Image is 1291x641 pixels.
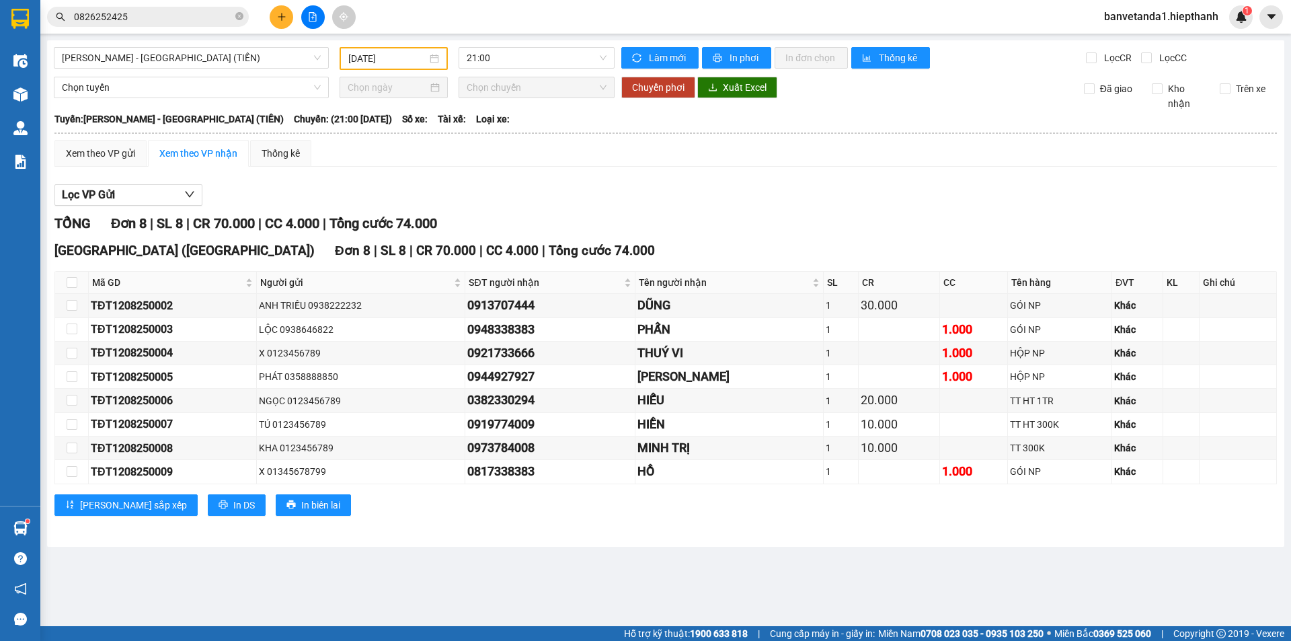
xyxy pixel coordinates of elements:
[467,296,633,315] div: 0913707444
[879,50,919,65] span: Thống kê
[80,498,187,513] span: [PERSON_NAME] sắp xếp
[14,582,27,595] span: notification
[91,321,254,338] div: TĐT1208250003
[374,243,377,258] span: |
[637,439,821,457] div: MINH TRỊ
[730,50,760,65] span: In phơi
[942,367,1005,386] div: 1.000
[637,296,821,315] div: DŨNG
[942,320,1005,339] div: 1.000
[54,215,91,231] span: TỔNG
[826,464,856,479] div: 1
[54,243,315,258] span: [GEOGRAPHIC_DATA] ([GEOGRAPHIC_DATA])
[1010,441,1109,455] div: TT 300K
[467,367,633,386] div: 0944927927
[1010,464,1109,479] div: GÓI NP
[635,294,824,317] td: DŨNG
[438,112,466,126] span: Tài xế:
[301,5,325,29] button: file-add
[713,53,724,64] span: printer
[89,342,257,365] td: TĐT1208250004
[308,12,317,22] span: file-add
[467,439,633,457] div: 0973784008
[635,413,824,437] td: HIỀN
[89,437,257,460] td: TĐT1208250008
[861,415,937,434] div: 10.000
[26,519,30,523] sup: 1
[859,272,939,294] th: CR
[632,53,643,64] span: sync
[1200,272,1277,294] th: Ghi chú
[89,413,257,437] td: TĐT1208250007
[465,437,635,460] td: 0973784008
[826,346,856,361] div: 1
[467,320,633,339] div: 0948338383
[690,628,748,639] strong: 1900 633 818
[723,80,767,95] span: Xuất Excel
[861,439,937,457] div: 10.000
[1008,272,1112,294] th: Tên hàng
[465,294,635,317] td: 0913707444
[111,215,147,231] span: Đơn 8
[258,215,262,231] span: |
[1114,346,1161,361] div: Khác
[1163,81,1210,111] span: Kho nhận
[635,389,824,412] td: HIẾU
[824,272,859,294] th: SL
[235,12,243,20] span: close-circle
[193,215,255,231] span: CR 70.000
[758,626,760,641] span: |
[219,500,228,511] span: printer
[13,521,28,535] img: warehouse-icon
[465,389,635,412] td: 0382330294
[542,243,545,258] span: |
[649,50,688,65] span: Làm mới
[1112,272,1163,294] th: ĐVT
[259,369,463,384] div: PHÁT 0358888850
[91,392,254,409] div: TĐT1208250006
[637,391,821,410] div: HIẾU
[637,462,821,481] div: HỒ
[637,320,821,339] div: PHẤN
[54,184,202,206] button: Lọc VP Gửi
[74,9,233,24] input: Tìm tên, số ĐT hoặc mã đơn
[416,243,476,258] span: CR 70.000
[62,186,115,203] span: Lọc VP Gửi
[1095,81,1138,96] span: Đã giao
[861,391,937,410] div: 20.000
[465,342,635,365] td: 0921733666
[639,275,810,290] span: Tên người nhận
[91,297,254,314] div: TĐT1208250002
[89,460,257,484] td: TĐT1208250009
[635,318,824,342] td: PHẤN
[259,346,463,361] div: X 0123456789
[1216,629,1226,638] span: copyright
[942,462,1005,481] div: 1.000
[259,298,463,313] div: ANH TRIỀU 0938222232
[13,54,28,68] img: warehouse-icon
[1245,6,1249,15] span: 1
[1010,369,1109,384] div: HỘP NP
[235,11,243,24] span: close-circle
[775,47,848,69] button: In đơn chọn
[635,342,824,365] td: THUÝ VI
[486,243,539,258] span: CC 4.000
[11,9,29,29] img: logo-vxr
[262,146,300,161] div: Thống kê
[13,87,28,102] img: warehouse-icon
[65,500,75,511] span: sort-ascending
[259,322,463,337] div: LỘC 0938646822
[54,114,284,124] b: Tuyến: [PERSON_NAME] - [GEOGRAPHIC_DATA] (TIỀN)
[348,51,427,66] input: 12/08/2025
[826,322,856,337] div: 1
[1154,50,1189,65] span: Lọc CC
[294,112,392,126] span: Chuyến: (21:00 [DATE])
[260,275,452,290] span: Người gửi
[329,215,437,231] span: Tổng cước 74.000
[708,83,717,93] span: download
[1163,272,1200,294] th: KL
[233,498,255,513] span: In DS
[409,243,413,258] span: |
[1114,464,1161,479] div: Khác
[402,112,428,126] span: Số xe:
